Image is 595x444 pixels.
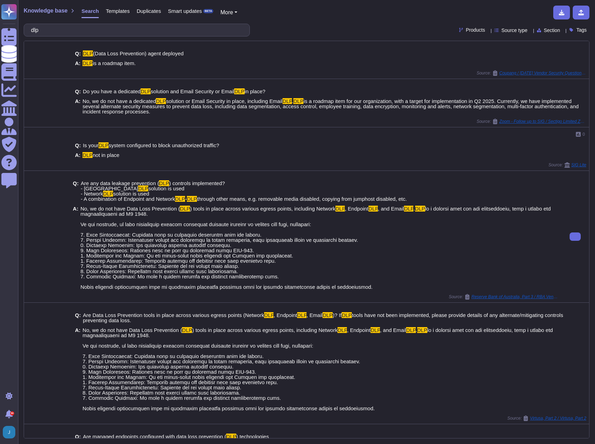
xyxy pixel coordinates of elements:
span: No, we do not have a dedicated [82,98,156,104]
span: Are managed endpoints configured with data loss prevention ( [83,434,226,439]
img: user [3,426,15,438]
mark: DLP [323,312,333,318]
mark: DLP [342,312,352,318]
mark: DLP [415,206,425,212]
mark: DLP [234,88,244,94]
div: 9+ [10,411,14,415]
span: Tags [576,27,587,32]
span: Templates [106,8,129,14]
b: Q: [75,312,81,323]
span: , and Email [380,327,406,333]
span: through other means, e.g. removable media disabled, copying from jumphost disabled, etc. [197,196,407,202]
span: ) controls implemented? - [GEOGRAPHIC_DATA] [81,180,225,191]
mark: DLP [338,327,347,333]
mark: DLP [83,50,93,56]
span: Products [466,27,485,32]
span: Source: [548,162,586,168]
mark: DLP [156,98,166,104]
input: Search a question or template... [27,24,243,36]
span: Are any data leakage prevention ( [81,180,159,186]
span: solution is used - Network [81,185,184,197]
mark: DLP [103,191,113,197]
b: A: [75,152,80,158]
b: Q: [75,51,81,56]
span: Source: [507,415,586,421]
mark: DLP [368,206,378,212]
span: No, we do not have Data Loss Prevention ( [80,206,180,212]
span: Reserve Bank of Australia, Part 3 / RBA Vendor Controls Assessment queries Sectigo [471,295,558,299]
mark: DLP [187,196,197,202]
span: Coupang / [DATE] Vendor Security Questionnaire Eng 2.0 [499,71,586,75]
b: A: [73,206,78,290]
span: ) tools in place across various egress points, including Network [192,327,338,333]
span: 0 [582,132,585,136]
span: system configured to block unauthorized traffic? [109,142,219,148]
span: Is your [83,142,98,148]
mark: DLP [283,98,292,104]
mark: DLP [138,185,148,191]
span: Smart updates [168,8,202,14]
mark: DLP [175,196,185,202]
mark: DLP [82,152,93,158]
b: A: [75,61,80,66]
mark: DLP [182,327,192,333]
span: Zoom - Follow up to SIG / Sectigo Limited Zoom follow up questions [499,119,586,124]
span: , Endpoint [347,327,371,333]
button: user [1,425,20,440]
span: Source: [449,294,558,300]
mark: DLP [98,142,109,148]
span: SIG Lite [571,163,586,167]
mark: DLP [264,312,273,318]
mark: DLP [180,206,190,212]
span: , Endpoint [345,206,368,212]
mark: DLP [371,327,380,333]
span: is a roadmap item for our organization, with a target for implementation in Q2 2025. Currently, w... [82,98,579,114]
span: No, we do not have Data Loss Prevention ( [82,327,182,333]
mark: DLP [335,206,345,212]
mark: DLP [406,327,415,333]
span: solution and Email Security or Email [151,88,234,94]
b: A: [75,327,80,411]
span: Source: [477,119,586,124]
span: Knowledge base [24,8,68,14]
b: Q: [73,181,79,201]
span: lo i dolorsi amet con adi elitseddoeiu, temp i utlabo etd magnaaliquaeni ad M9 1948. Ve qui nostr... [80,206,551,290]
span: . [292,98,293,104]
span: not in place [93,152,119,158]
span: Virtusa, Part 2 / Virtusa, Part 2 [530,416,586,420]
mark: DLP [82,60,93,66]
span: - [185,196,187,202]
b: A: [75,98,80,114]
span: , Email [307,312,323,318]
mark: DLP [293,98,303,104]
span: Do you have a dedicated [83,88,141,94]
div: BETA [203,9,213,13]
b: Q: [75,143,81,148]
button: More [220,8,237,17]
span: Source type [501,28,527,33]
mark: DLP [404,206,413,212]
span: lo i dolorsi amet con adi elitseddoeiu, temp i utlabo etd magnaaliquaeni ad M9 1948. Ve qui nostr... [82,327,553,411]
mark: DLP [417,327,427,333]
mark: DLP [297,312,307,318]
b: Q: [75,89,81,94]
span: , Endpoint [273,312,297,318]
span: Section [544,28,560,33]
span: solution is used - A combination of Endpoint and Network [81,191,175,202]
span: (Data Loss Prevention) agent deployed [93,50,183,56]
span: . [413,206,415,212]
span: Source: [477,70,586,76]
span: )? If [333,312,342,318]
mark: DLP [159,180,169,186]
span: ) tools in place across various egress points, including Network [190,206,335,212]
mark: DLP [226,434,236,439]
span: Search [81,8,99,14]
span: in place? [245,88,265,94]
span: tools have not been implemented, please provide details of any alternate/mitigating controls prev... [83,312,563,323]
span: Duplicates [137,8,161,14]
mark: DLP [141,88,151,94]
span: Are Data Loss Prevention tools in place across various egress points (Network [83,312,264,318]
span: . [416,327,417,333]
span: is a roadmap item. [93,60,135,66]
span: solution or Email Security in place, including Email [166,98,282,104]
